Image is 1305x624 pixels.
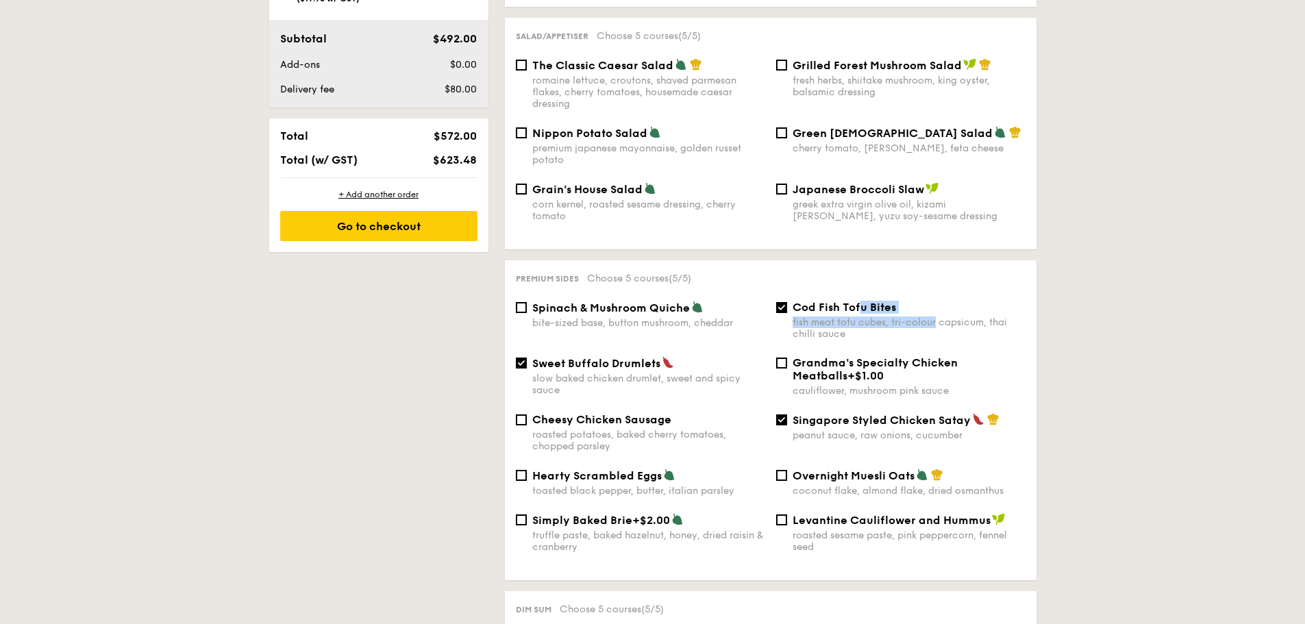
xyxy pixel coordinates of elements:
[532,317,765,329] div: bite-sized base, button mushroom, cheddar
[560,603,664,615] span: Choose 5 courses
[793,469,915,482] span: Overnight Muesli Oats
[532,429,765,452] div: roasted potatoes, baked cherry tomatoes, chopped parsley
[280,211,477,241] div: Go to checkout
[663,469,675,481] img: icon-vegetarian.fe4039eb.svg
[532,127,647,140] span: Nippon Potato Salad
[632,514,670,527] span: +$2.00
[793,429,1026,441] div: peanut sauce, raw onions, cucumber
[280,153,358,166] span: Total (w/ GST)
[532,199,765,222] div: corn kernel, roasted sesame dressing, cherry tomato
[433,32,477,45] span: $492.00
[532,59,673,72] span: The Classic Caesar Salad
[516,127,527,138] input: Nippon Potato Saladpremium japanese mayonnaise, golden russet potato
[280,32,327,45] span: Subtotal
[691,301,704,313] img: icon-vegetarian.fe4039eb.svg
[532,357,660,370] span: Sweet Buffalo Drumlets
[847,369,884,382] span: +$1.00
[516,470,527,481] input: Hearty Scrambled Eggstoasted black pepper, butter, italian parsley
[532,514,632,527] span: Simply Baked Brie
[662,356,674,369] img: icon-spicy.37a8142b.svg
[994,126,1006,138] img: icon-vegetarian.fe4039eb.svg
[644,182,656,195] img: icon-vegetarian.fe4039eb.svg
[776,60,787,71] input: Grilled Forest Mushroom Saladfresh herbs, shiitake mushroom, king oyster, balsamic dressing
[532,183,643,196] span: Grain's House Salad
[516,514,527,525] input: Simply Baked Brie+$2.00truffle paste, baked hazelnut, honey, dried raisin & cranberry
[793,414,971,427] span: Singapore Styled Chicken Satay
[516,274,579,284] span: Premium sides
[690,58,702,71] img: icon-chef-hat.a58ddaea.svg
[793,385,1026,397] div: cauliflower, mushroom pink sauce
[649,126,661,138] img: icon-vegetarian.fe4039eb.svg
[776,302,787,313] input: Cod Fish Tofu Bitesfish meat tofu cubes, tri-colour capsicum, thai chilli sauce
[280,129,308,142] span: Total
[516,605,551,614] span: Dim sum
[516,32,588,41] span: Salad/Appetiser
[776,127,787,138] input: Green [DEMOGRAPHIC_DATA] Saladcherry tomato, [PERSON_NAME], feta cheese
[793,59,962,72] span: Grilled Forest Mushroom Salad
[597,30,701,42] span: Choose 5 courses
[532,373,765,396] div: slow baked chicken drumlet, sweet and spicy sauce
[516,358,527,369] input: Sweet Buffalo Drumletsslow baked chicken drumlet, sweet and spicy sauce
[532,75,765,110] div: romaine lettuce, croutons, shaved parmesan flakes, cherry tomatoes, housemade caesar dressing
[776,514,787,525] input: Levantine Cauliflower and Hummusroasted sesame paste, pink peppercorn, fennel seed
[931,469,943,481] img: icon-chef-hat.a58ddaea.svg
[516,184,527,195] input: Grain's House Saladcorn kernel, roasted sesame dressing, cherry tomato
[793,199,1026,222] div: greek extra virgin olive oil, kizami [PERSON_NAME], yuzu soy-sesame dressing
[979,58,991,71] img: icon-chef-hat.a58ddaea.svg
[516,60,527,71] input: The Classic Caesar Saladromaine lettuce, croutons, shaved parmesan flakes, cherry tomatoes, house...
[280,59,320,71] span: Add-ons
[587,273,691,284] span: Choose 5 courses
[675,58,687,71] img: icon-vegetarian.fe4039eb.svg
[641,603,664,615] span: (5/5)
[793,142,1026,154] div: cherry tomato, [PERSON_NAME], feta cheese
[793,316,1026,340] div: fish meat tofu cubes, tri-colour capsicum, thai chilli sauce
[776,358,787,369] input: Grandma's Specialty Chicken Meatballs+$1.00cauliflower, mushroom pink sauce
[793,529,1026,553] div: roasted sesame paste, pink peppercorn, fennel seed
[532,301,690,314] span: Spinach & Mushroom Quiche
[916,469,928,481] img: icon-vegetarian.fe4039eb.svg
[963,58,977,71] img: icon-vegan.f8ff3823.svg
[516,414,527,425] input: Cheesy Chicken Sausageroasted potatoes, baked cherry tomatoes, chopped parsley
[532,469,662,482] span: Hearty Scrambled Eggs
[793,75,1026,98] div: fresh herbs, shiitake mushroom, king oyster, balsamic dressing
[532,529,765,553] div: truffle paste, baked hazelnut, honey, dried raisin & cranberry
[532,142,765,166] div: premium japanese mayonnaise, golden russet potato
[445,84,477,95] span: $80.00
[776,414,787,425] input: Singapore Styled Chicken Sataypeanut sauce, raw onions, cucumber
[1009,126,1021,138] img: icon-chef-hat.a58ddaea.svg
[450,59,477,71] span: $0.00
[776,184,787,195] input: Japanese Broccoli Slawgreek extra virgin olive oil, kizami [PERSON_NAME], yuzu soy-sesame dressing
[776,470,787,481] input: Overnight Muesli Oatscoconut flake, almond flake, dried osmanthus
[671,513,684,525] img: icon-vegetarian.fe4039eb.svg
[793,485,1026,497] div: coconut flake, almond flake, dried osmanthus
[516,302,527,313] input: Spinach & Mushroom Quichebite-sized base, button mushroom, cheddar
[669,273,691,284] span: (5/5)
[280,84,334,95] span: Delivery fee
[793,514,991,527] span: Levantine Cauliflower and Hummus
[678,30,701,42] span: (5/5)
[532,413,671,426] span: Cheesy Chicken Sausage
[925,182,939,195] img: icon-vegan.f8ff3823.svg
[793,356,958,382] span: Grandma's Specialty Chicken Meatballs
[793,183,924,196] span: Japanese Broccoli Slaw
[972,413,984,425] img: icon-spicy.37a8142b.svg
[280,189,477,200] div: + Add another order
[793,127,993,140] span: Green [DEMOGRAPHIC_DATA] Salad
[433,153,477,166] span: $623.48
[532,485,765,497] div: toasted black pepper, butter, italian parsley
[987,413,999,425] img: icon-chef-hat.a58ddaea.svg
[992,513,1006,525] img: icon-vegan.f8ff3823.svg
[793,301,896,314] span: Cod Fish Tofu Bites
[434,129,477,142] span: $572.00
